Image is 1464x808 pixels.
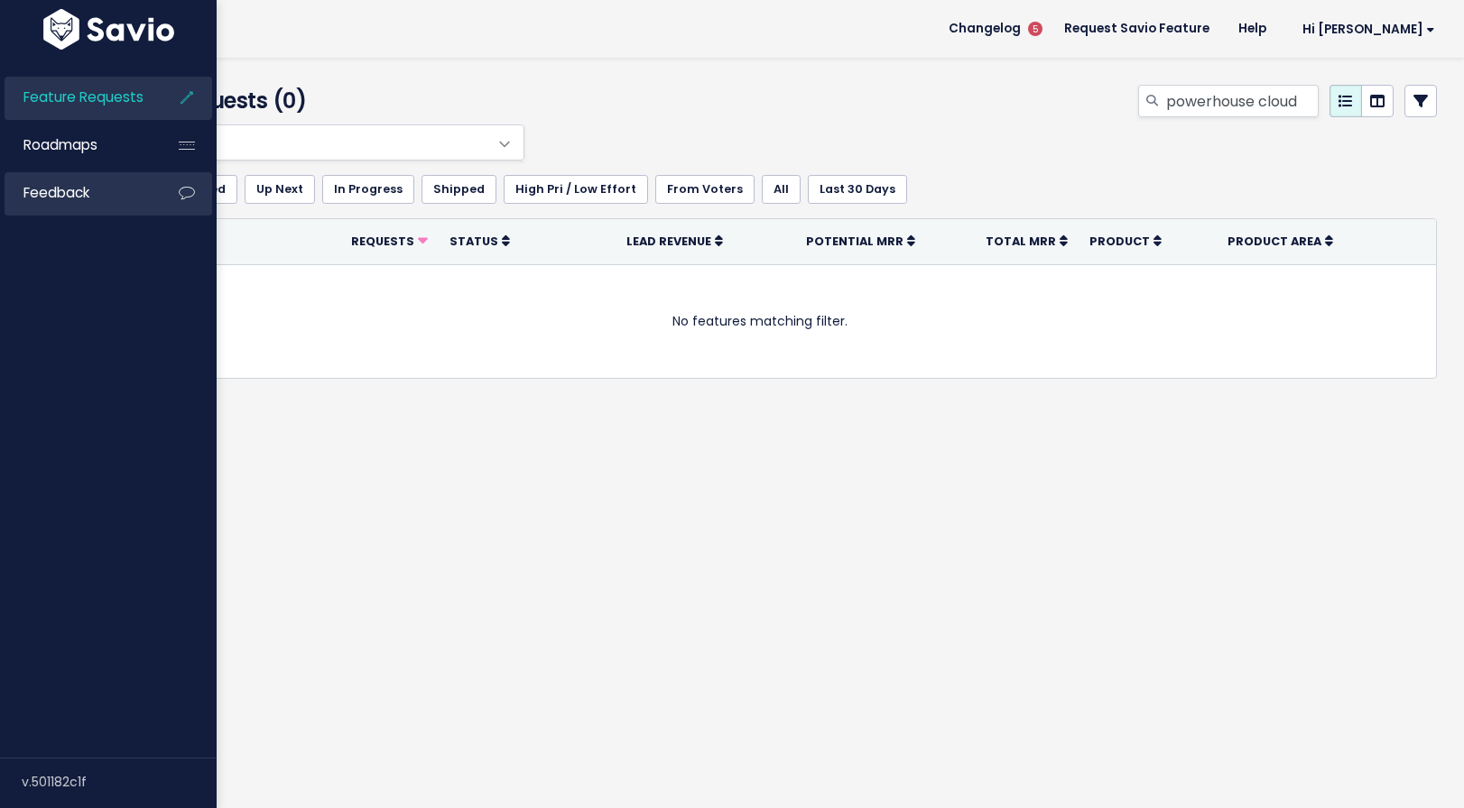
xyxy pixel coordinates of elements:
a: All [762,175,801,204]
span: Product [1089,234,1150,249]
a: Feature Requests [5,77,150,118]
span: 5 [1028,22,1042,36]
a: Total MRR [986,232,1068,250]
a: Requests [351,232,428,250]
span: Potential MRR [806,234,903,249]
ul: Filter feature requests [82,175,1437,204]
a: Product [1089,232,1162,250]
a: Product Area [1228,232,1333,250]
span: Roadmaps [23,135,97,154]
span: Changelog [949,23,1021,35]
td: No features matching filter. [83,264,1436,378]
a: From Voters [655,175,755,204]
span: Requests [351,234,414,249]
a: In Progress [322,175,414,204]
a: Up Next [245,175,315,204]
a: Status [449,232,510,250]
span: Lead Revenue [626,234,711,249]
a: Help [1224,15,1281,42]
a: Feedback [5,172,150,214]
div: v.501182c1f [22,758,217,805]
a: Request Savio Feature [1050,15,1224,42]
span: Everything [83,125,487,160]
a: High Pri / Low Effort [504,175,648,204]
span: Hi [PERSON_NAME] [1302,23,1435,36]
a: Hi [PERSON_NAME] [1281,15,1450,43]
h4: Feature Requests (0) [82,85,516,117]
a: Potential MRR [806,232,915,250]
span: Feedback [23,183,89,202]
img: logo-white.9d6f32f41409.svg [39,9,179,50]
span: Feature Requests [23,87,144,106]
a: Roadmaps [5,124,150,166]
span: Status [449,234,498,249]
span: Total MRR [986,234,1056,249]
span: Product Area [1228,234,1321,249]
a: Lead Revenue [626,232,723,250]
a: Last 30 Days [808,175,907,204]
span: Everything [82,124,524,161]
a: Shipped [422,175,496,204]
input: Search features... [1164,85,1319,117]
